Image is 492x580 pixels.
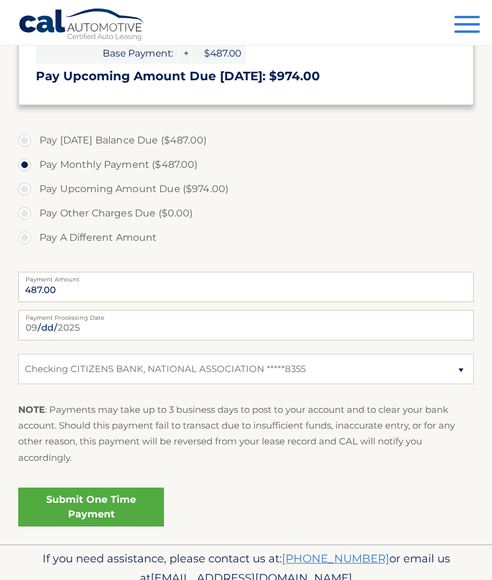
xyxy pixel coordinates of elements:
label: Payment Processing Date [18,310,474,320]
button: Menu [454,16,480,36]
a: Cal Automotive [18,8,146,43]
span: Base Payment: [36,43,178,64]
label: Pay A Different Amount [18,226,474,250]
strong: NOTE [18,404,45,415]
label: Payment Amount [18,272,474,281]
input: Payment Amount [18,272,474,302]
p: : Payments may take up to 3 business days to post to your account and to clear your bank account.... [18,402,474,466]
a: Submit One Time Payment [18,488,164,526]
label: Pay [DATE] Balance Due ($487.00) [18,128,474,153]
label: Pay Upcoming Amount Due ($974.00) [18,177,474,201]
span: + [179,43,191,64]
span: $487.00 [191,43,246,64]
label: Pay Monthly Payment ($487.00) [18,153,474,177]
input: Payment Date [18,310,474,340]
label: Pay Other Charges Due ($0.00) [18,201,474,226]
h3: Pay Upcoming Amount Due [DATE]: $974.00 [36,69,456,84]
a: [PHONE_NUMBER] [282,551,389,565]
